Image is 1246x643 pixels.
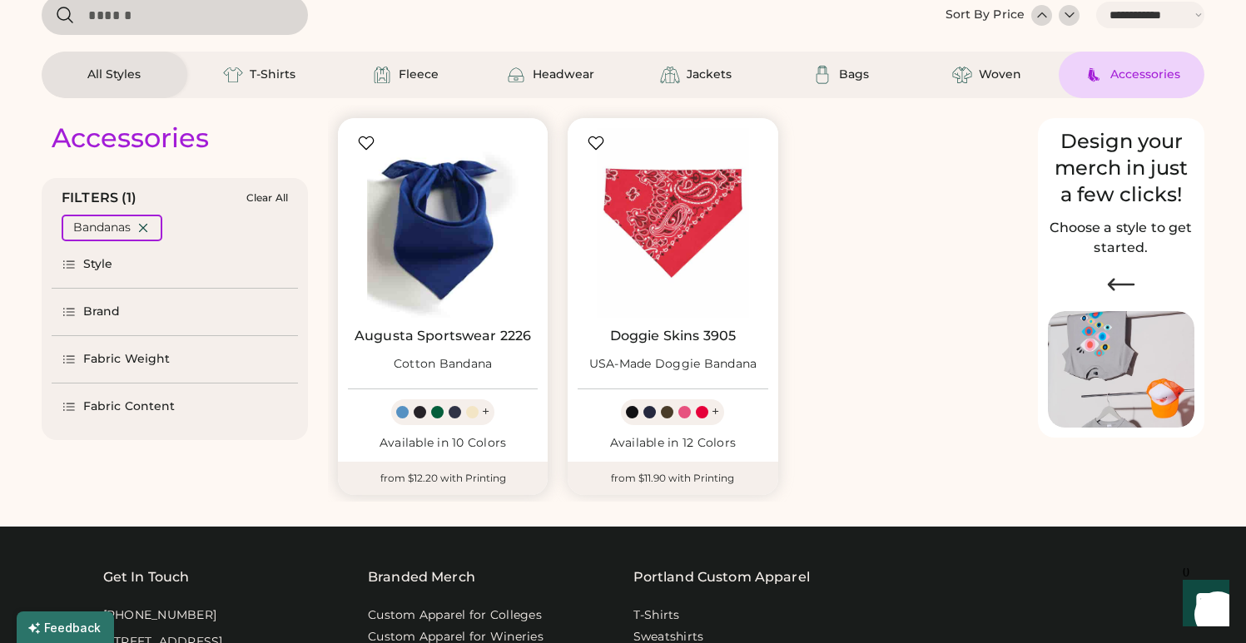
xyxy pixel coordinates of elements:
div: + [482,403,489,421]
img: Accessories Icon [1084,65,1104,85]
div: Clear All [246,192,288,204]
img: Jackets Icon [660,65,680,85]
div: Fabric Content [83,398,175,415]
div: Woven [979,67,1021,83]
img: T-Shirts Icon [223,65,243,85]
div: + [712,403,719,421]
div: Cotton Bandana [394,356,493,373]
div: USA-Made Doggie Bandana [589,356,757,373]
div: from $11.90 with Printing [568,462,777,495]
div: Brand [83,304,121,320]
div: Get In Touch [103,567,190,587]
div: Style [83,256,113,273]
div: Fabric Weight [83,351,170,368]
a: Augusta Sportswear 2226 [355,328,531,344]
h2: Choose a style to get started. [1048,218,1194,258]
img: Woven Icon [952,65,972,85]
div: Design your merch in just a few clicks! [1048,128,1194,208]
img: Doggie Skins 3905 USA-Made Doggie Bandana [578,128,767,318]
div: Accessories [1110,67,1180,83]
img: Augusta Sportswear 2226 Cotton Bandana [348,128,538,318]
div: Bags [839,67,869,83]
a: T-Shirts [633,607,680,624]
div: [PHONE_NUMBER] [103,607,217,624]
img: Fleece Icon [372,65,392,85]
div: Jackets [687,67,732,83]
div: Available in 10 Colors [348,435,538,452]
div: Accessories [52,121,209,155]
div: T-Shirts [250,67,295,83]
a: Custom Apparel for Colleges [368,607,542,624]
div: from $12.20 with Printing [338,462,548,495]
div: FILTERS (1) [62,188,137,208]
iframe: Front Chat [1167,568,1239,640]
div: All Styles [87,67,141,83]
div: Available in 12 Colors [578,435,767,452]
div: Fleece [399,67,439,83]
img: Bags Icon [812,65,832,85]
div: Sort By Price [946,7,1025,23]
a: Portland Custom Apparel [633,567,810,587]
img: Image of Lisa Congdon Eye Print on T-Shirt and Hat [1048,311,1194,428]
img: Headwear Icon [506,65,526,85]
div: Headwear [533,67,594,83]
div: Bandanas [73,220,131,236]
a: Doggie Skins 3905 [610,328,737,344]
div: Branded Merch [368,567,475,587]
